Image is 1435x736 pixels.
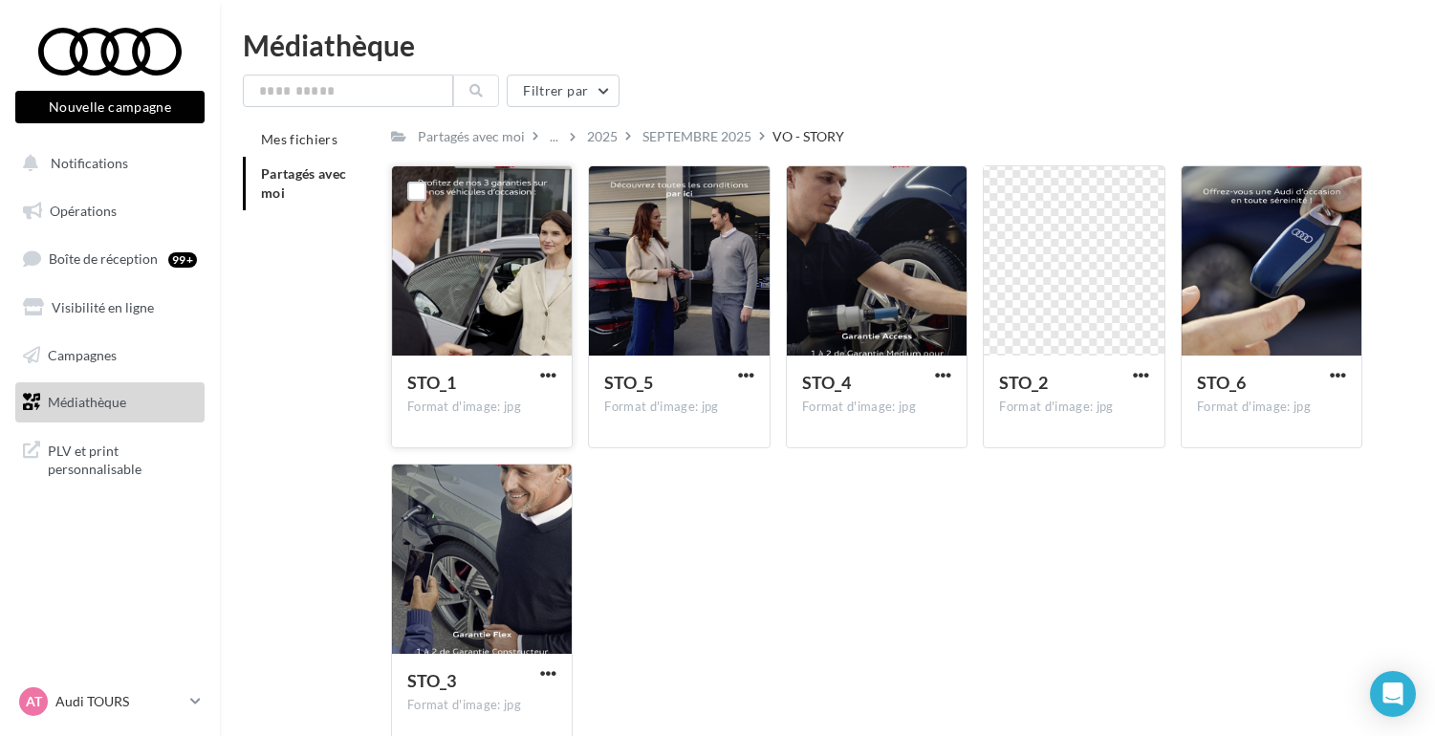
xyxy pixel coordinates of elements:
[1197,399,1347,416] div: Format d'image: jpg
[55,692,183,711] p: Audi TOURS
[15,91,205,123] button: Nouvelle campagne
[15,683,205,720] a: AT Audi TOURS
[11,143,201,184] button: Notifications
[11,288,208,328] a: Visibilité en ligne
[407,697,557,714] div: Format d'image: jpg
[11,382,208,422] a: Médiathèque
[52,299,154,315] span: Visibilité en ligne
[49,250,158,267] span: Boîte de réception
[604,372,653,393] span: STO_5
[261,131,337,147] span: Mes fichiers
[11,238,208,279] a: Boîte de réception99+
[168,252,197,268] div: 99+
[772,127,844,146] div: VO - STORY
[546,123,562,150] div: ...
[51,155,128,171] span: Notifications
[802,372,851,393] span: STO_4
[11,430,208,487] a: PLV et print personnalisable
[1370,671,1416,717] div: Open Intercom Messenger
[26,692,42,711] span: AT
[407,670,456,691] span: STO_3
[48,438,197,479] span: PLV et print personnalisable
[48,346,117,362] span: Campagnes
[642,127,751,146] div: SEPTEMBRE 2025
[48,394,126,410] span: Médiathèque
[50,203,117,219] span: Opérations
[243,31,1412,59] div: Médiathèque
[407,399,557,416] div: Format d'image: jpg
[407,372,456,393] span: STO_1
[507,75,620,107] button: Filtrer par
[802,399,952,416] div: Format d'image: jpg
[418,127,525,146] div: Partagés avec moi
[999,372,1048,393] span: STO_2
[261,165,347,201] span: Partagés avec moi
[1197,372,1246,393] span: STO_6
[999,399,1149,416] div: Format d'image: jpg
[604,399,754,416] div: Format d'image: jpg
[11,191,208,231] a: Opérations
[11,336,208,376] a: Campagnes
[587,127,618,146] div: 2025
